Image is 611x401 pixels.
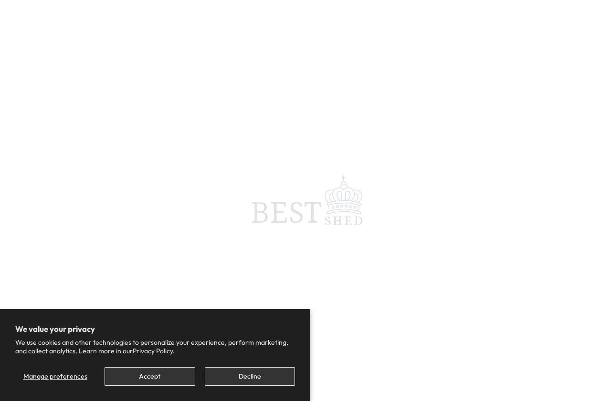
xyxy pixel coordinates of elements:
[205,367,295,386] button: Decline
[105,367,195,386] button: Accept
[15,338,295,355] p: We use cookies and other technologies to personalize your experience, perform marketing, and coll...
[15,367,95,386] button: Manage preferences
[15,324,295,334] h2: We value your privacy
[133,347,175,355] a: Privacy Policy.
[23,372,87,380] span: Manage preferences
